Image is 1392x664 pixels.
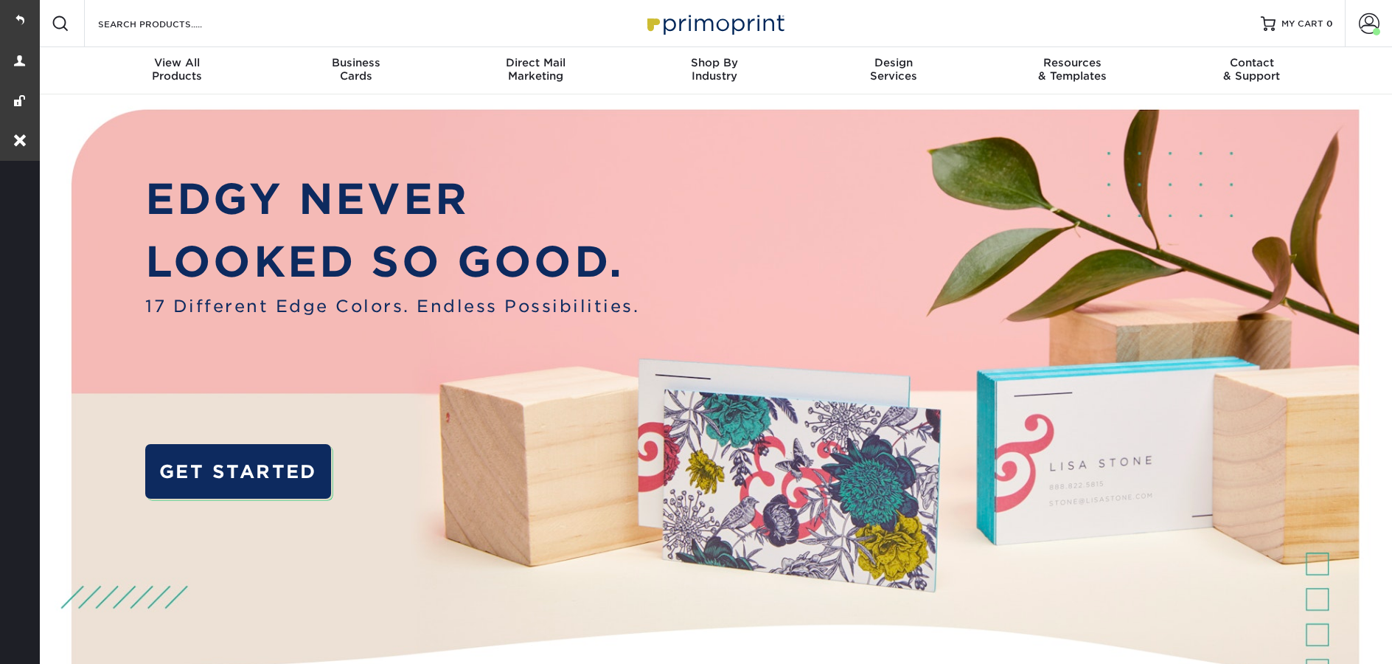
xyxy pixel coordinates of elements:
[88,47,267,94] a: View AllProducts
[804,56,983,83] div: Services
[983,47,1162,94] a: Resources& Templates
[88,56,267,83] div: Products
[1281,18,1323,30] span: MY CART
[1162,56,1341,69] span: Contact
[267,56,446,83] div: Cards
[1326,18,1333,29] span: 0
[446,56,625,83] div: Marketing
[446,56,625,69] span: Direct Mail
[446,47,625,94] a: Direct MailMarketing
[267,47,446,94] a: BusinessCards
[641,7,788,39] img: Primoprint
[88,56,267,69] span: View All
[983,56,1162,69] span: Resources
[267,56,446,69] span: Business
[804,56,983,69] span: Design
[983,56,1162,83] div: & Templates
[1162,47,1341,94] a: Contact& Support
[145,231,639,294] p: LOOKED SO GOOD.
[145,444,331,499] a: GET STARTED
[1162,56,1341,83] div: & Support
[145,168,639,231] p: EDGY NEVER
[145,294,639,319] span: 17 Different Edge Colors. Endless Possibilities.
[625,56,804,83] div: Industry
[625,47,804,94] a: Shop ByIndustry
[625,56,804,69] span: Shop By
[97,15,240,32] input: SEARCH PRODUCTS.....
[804,47,983,94] a: DesignServices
